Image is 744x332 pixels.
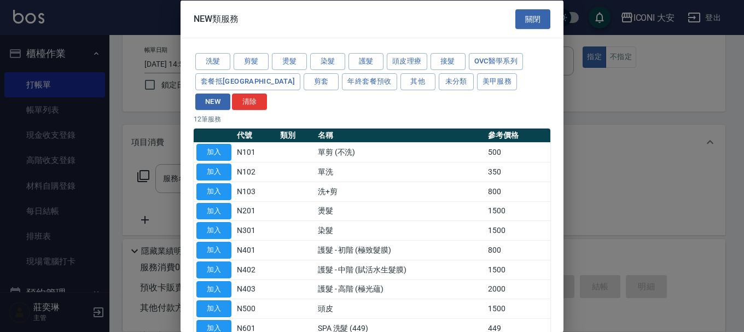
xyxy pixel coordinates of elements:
p: 12 筆服務 [194,114,550,124]
span: NEW類服務 [194,13,239,24]
th: 名稱 [315,129,485,143]
td: 單洗 [315,162,485,182]
td: 護髮 - 中階 (賦活水生髮膜) [315,260,485,279]
button: 未分類 [439,73,474,90]
td: 500 [485,142,550,162]
button: 剪套 [304,73,339,90]
td: 護髮 - 高階 (極光蘊) [315,279,485,299]
button: 染髮 [310,53,345,70]
button: 加入 [196,300,231,317]
button: 套餐抵[GEOGRAPHIC_DATA] [195,73,300,90]
td: N101 [234,142,277,162]
td: 護髮 - 初階 (極致髮膜) [315,240,485,260]
td: 頭皮 [315,299,485,318]
th: 參考價格 [485,129,550,143]
td: N403 [234,279,277,299]
button: 加入 [196,281,231,298]
td: N301 [234,220,277,240]
td: 1500 [485,220,550,240]
button: 加入 [196,222,231,239]
td: 單剪 (不洗) [315,142,485,162]
td: 洗+剪 [315,182,485,201]
button: 其他 [400,73,435,90]
button: 接髮 [431,53,466,70]
th: 代號 [234,129,277,143]
button: 美甲服務 [477,73,518,90]
button: 加入 [196,202,231,219]
td: N201 [234,201,277,221]
td: N401 [234,240,277,260]
td: 染髮 [315,220,485,240]
button: 關閉 [515,9,550,29]
button: 洗髮 [195,53,230,70]
td: N103 [234,182,277,201]
td: 1500 [485,260,550,279]
button: NEW [195,93,230,110]
th: 類別 [277,129,315,143]
button: 加入 [196,261,231,278]
button: 年終套餐預收 [342,73,397,90]
button: 剪髮 [234,53,269,70]
td: 800 [485,240,550,260]
button: ovc醫學系列 [469,53,524,70]
td: 350 [485,162,550,182]
td: 1500 [485,201,550,221]
button: 加入 [196,144,231,161]
td: 燙髮 [315,201,485,221]
td: N102 [234,162,277,182]
button: 加入 [196,164,231,180]
td: 1500 [485,299,550,318]
button: 清除 [232,93,267,110]
button: 頭皮理療 [387,53,427,70]
button: 護髮 [348,53,383,70]
button: 加入 [196,242,231,259]
td: 800 [485,182,550,201]
td: N402 [234,260,277,279]
button: 加入 [196,183,231,200]
td: N500 [234,299,277,318]
td: 2000 [485,279,550,299]
button: 燙髮 [272,53,307,70]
